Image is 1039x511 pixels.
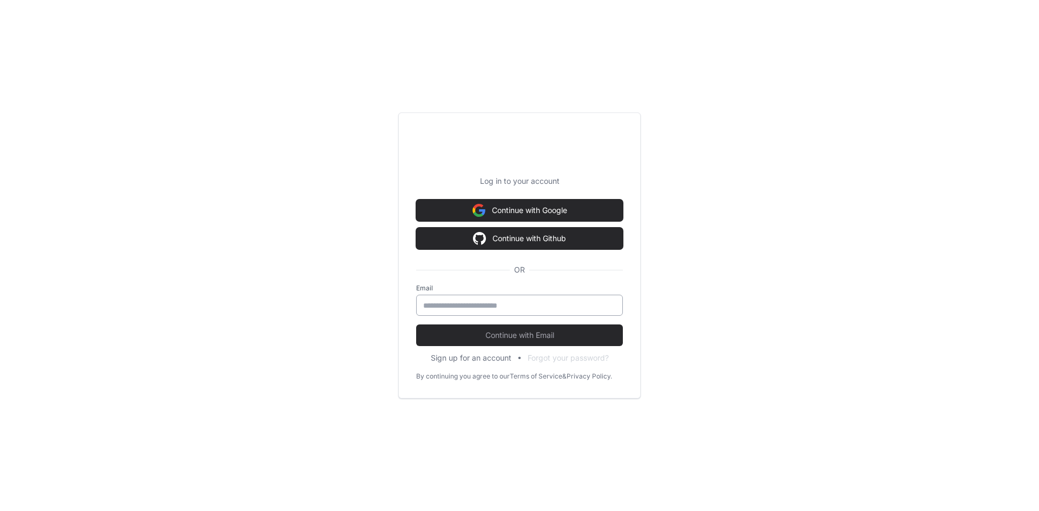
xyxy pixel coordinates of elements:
button: Sign up for an account [431,353,511,363]
span: OR [510,264,529,275]
span: Continue with Email [416,330,623,341]
button: Continue with Github [416,228,623,249]
label: Email [416,284,623,293]
img: Sign in with google [473,228,486,249]
img: Sign in with google [472,200,485,221]
div: & [562,372,567,381]
button: Continue with Email [416,324,623,346]
a: Privacy Policy. [567,372,612,381]
a: Terms of Service [510,372,562,381]
p: Log in to your account [416,176,623,187]
div: By continuing you agree to our [416,372,510,381]
button: Forgot your password? [528,353,609,363]
button: Continue with Google [416,200,623,221]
